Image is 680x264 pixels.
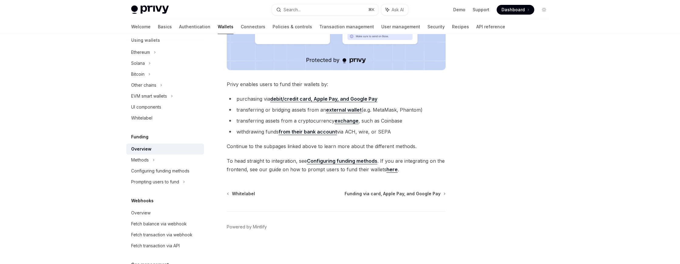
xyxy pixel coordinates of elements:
[131,60,145,67] div: Solana
[386,166,398,173] a: here
[179,19,210,34] a: Authentication
[131,92,167,100] div: EVM smart wallets
[381,4,408,15] button: Ask AI
[227,80,446,89] span: Privy enables users to fund their wallets by:
[131,114,152,122] div: Whitelabel
[126,144,204,155] a: Overview
[497,5,534,15] a: Dashboard
[335,118,359,124] a: exchange
[227,127,446,136] li: withdrawing funds via ACH, wire, or SEPA
[131,167,189,175] div: Configuring funding methods
[126,165,204,176] a: Configuring funding methods
[427,19,445,34] a: Security
[131,145,151,153] div: Overview
[131,19,151,34] a: Welcome
[131,220,187,228] div: Fetch balance via webhook
[227,116,446,125] li: transferring assets from a cryptocurrency , such as Coinbase
[126,207,204,218] a: Overview
[273,19,312,34] a: Policies & controls
[270,96,377,102] a: debit/credit card, Apple Pay, and Google Pay
[131,156,149,164] div: Methods
[345,191,440,197] span: Funding via card, Apple Pay, and Google Pay
[126,218,204,229] a: Fetch balance via webhook
[131,5,169,14] img: light logo
[272,4,378,15] button: Search...⌘K
[453,7,465,13] a: Demo
[345,191,445,197] a: Funding via card, Apple Pay, and Google Pay
[131,178,179,186] div: Prompting users to fund
[126,240,204,251] a: Fetch transaction via API
[473,7,489,13] a: Support
[279,129,337,135] a: from their bank account
[131,231,192,238] div: Fetch transaction via webhook
[326,107,362,113] a: external wallet
[131,133,148,141] h5: Funding
[232,191,255,197] span: Whitelabel
[284,6,301,13] div: Search...
[126,102,204,113] a: UI components
[131,242,180,249] div: Fetch transaction via API
[319,19,374,34] a: Transaction management
[131,82,156,89] div: Other chains
[227,95,446,103] li: purchasing via
[501,7,525,13] span: Dashboard
[218,19,233,34] a: Wallets
[227,224,267,230] a: Powered by Mintlify
[227,106,446,114] li: transferring or bridging assets from an (e.g. MetaMask, Phantom)
[392,7,404,13] span: Ask AI
[307,158,377,164] a: Configuring funding methods
[131,49,150,56] div: Ethereum
[131,71,144,78] div: Bitcoin
[227,142,446,151] span: Continue to the subpages linked above to learn more about the different methods.
[131,103,161,111] div: UI components
[476,19,505,34] a: API reference
[381,19,420,34] a: User management
[227,191,255,197] a: Whitelabel
[452,19,469,34] a: Recipes
[227,157,446,174] span: To head straight to integration, see . If you are integrating on the frontend, see our guide on h...
[368,7,375,12] span: ⌘ K
[126,113,204,123] a: Whitelabel
[126,229,204,240] a: Fetch transaction via webhook
[131,197,154,204] h5: Webhooks
[539,5,549,15] button: Toggle dark mode
[241,19,265,34] a: Connectors
[158,19,172,34] a: Basics
[131,209,151,217] div: Overview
